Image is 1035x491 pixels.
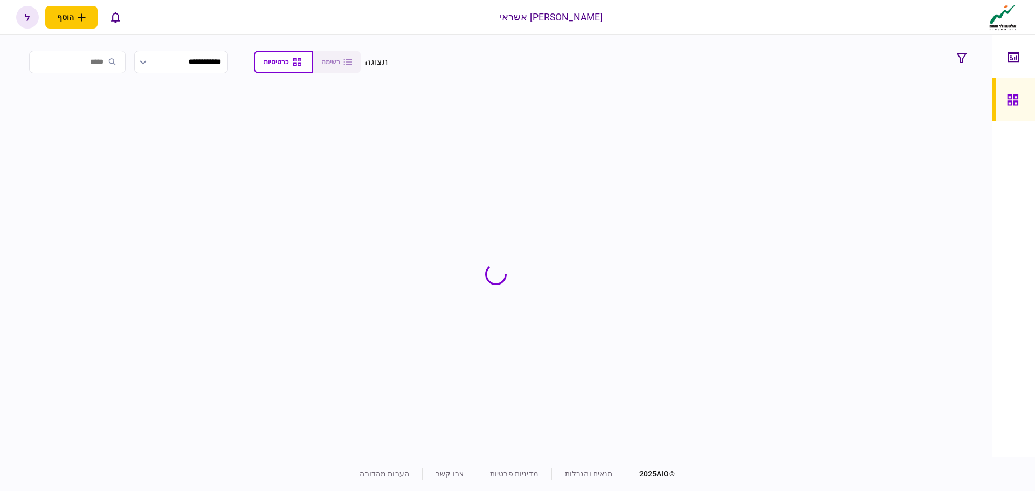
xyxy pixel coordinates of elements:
button: כרטיסיות [254,51,313,73]
img: client company logo [987,4,1019,31]
div: תצוגה [365,56,388,68]
div: [PERSON_NAME] אשראי [500,10,603,24]
div: © 2025 AIO [626,468,675,480]
button: ל [16,6,39,29]
a: תנאים והגבלות [565,469,613,478]
a: מדיניות פרטיות [490,469,539,478]
a: צרו קשר [436,469,464,478]
span: כרטיסיות [264,58,288,66]
a: הערות מהדורה [360,469,409,478]
button: פתח תפריט להוספת לקוח [45,6,98,29]
span: רשימה [321,58,340,66]
button: רשימה [313,51,361,73]
button: פתח רשימת התראות [104,6,127,29]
